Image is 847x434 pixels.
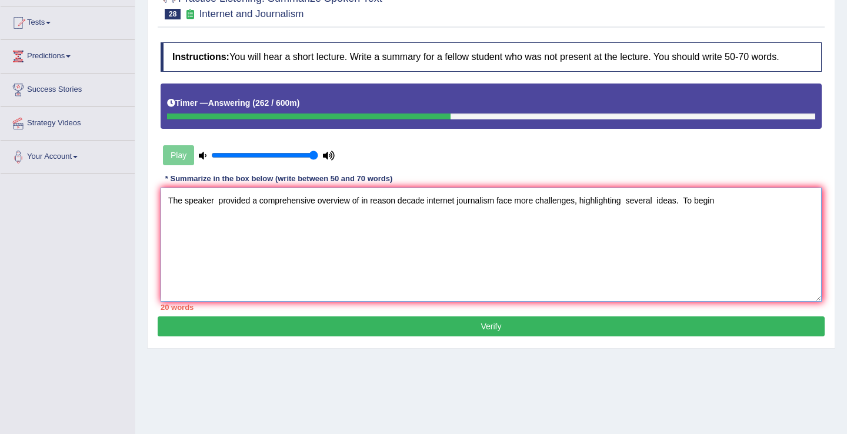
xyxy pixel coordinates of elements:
span: 28 [165,9,181,19]
a: Predictions [1,40,135,69]
div: 20 words [161,302,822,313]
b: 262 / 600m [255,98,297,108]
button: Verify [158,316,825,336]
a: Your Account [1,141,135,170]
b: ) [297,98,300,108]
small: Internet and Journalism [199,8,304,19]
h4: You will hear a short lecture. Write a summary for a fellow student who was not present at the le... [161,42,822,72]
b: ( [252,98,255,108]
a: Success Stories [1,74,135,103]
div: * Summarize in the box below (write between 50 and 70 words) [161,173,397,184]
a: Strategy Videos [1,107,135,136]
b: Answering [208,98,251,108]
a: Tests [1,6,135,36]
b: Instructions: [172,52,229,62]
h5: Timer — [167,99,299,108]
small: Exam occurring question [184,9,196,20]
